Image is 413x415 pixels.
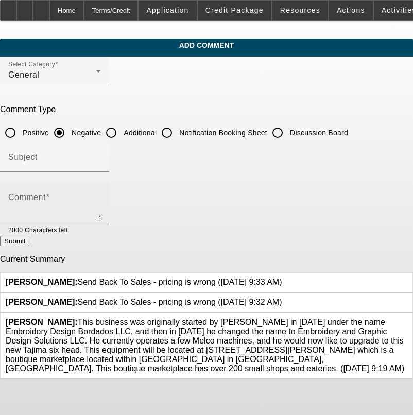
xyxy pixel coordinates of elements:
label: Positive [21,128,49,138]
mat-label: Select Category [8,61,55,68]
span: Send Back To Sales - pricing is wrong ([DATE] 9:32 AM) [6,298,282,306]
button: Actions [329,1,373,20]
b: [PERSON_NAME]: [6,318,78,327]
mat-label: Comment [8,193,46,202]
label: Discussion Board [288,128,348,138]
span: Add Comment [8,41,405,49]
span: This business was originally started by [PERSON_NAME] in [DATE] under the name Embroidery Design ... [6,318,404,373]
span: Send Back To Sales - pricing is wrong ([DATE] 9:33 AM) [6,278,282,286]
label: Notification Booking Sheet [177,128,267,138]
label: Negative [70,128,101,138]
mat-hint: 2000 Characters left [8,224,68,236]
b: [PERSON_NAME]: [6,278,78,286]
span: General [8,70,39,79]
label: Additional [122,128,157,138]
span: Actions [337,6,365,14]
b: [PERSON_NAME]: [6,298,78,306]
mat-label: Subject [8,153,38,161]
button: Resources [272,1,328,20]
span: Application [146,6,188,14]
span: Credit Package [205,6,264,14]
button: Credit Package [198,1,271,20]
button: Application [139,1,196,20]
span: Resources [280,6,320,14]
